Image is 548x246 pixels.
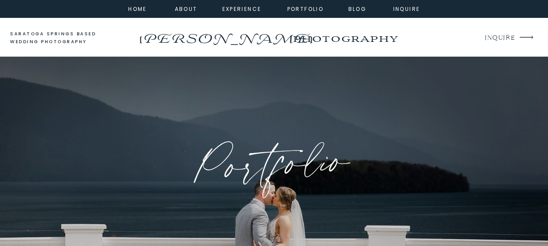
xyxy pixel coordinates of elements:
a: experience [222,4,258,12]
a: [PERSON_NAME] [137,28,314,42]
a: home [126,4,150,12]
a: saratoga springs based wedding photography [10,30,112,46]
a: about [175,4,194,12]
a: photography [276,26,415,50]
a: Blog [342,4,373,12]
h1: Portfolio [109,130,439,204]
a: portfolio [287,4,324,12]
a: INQUIRE [485,32,514,44]
a: inquire [391,4,422,12]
